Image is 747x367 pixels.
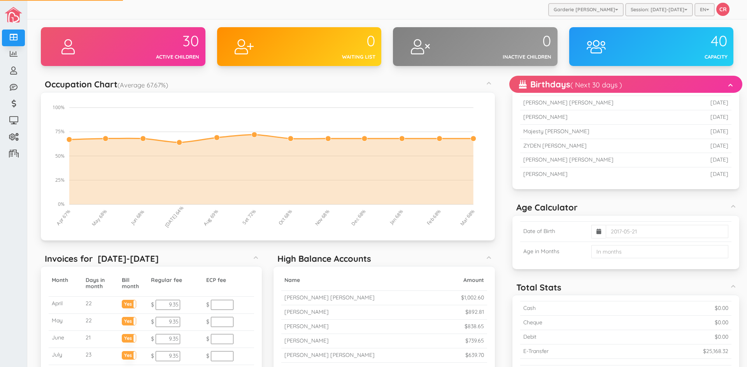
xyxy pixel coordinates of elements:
[55,153,65,159] tspan: 50%
[630,53,728,61] div: Capacity
[284,294,375,301] small: [PERSON_NAME] [PERSON_NAME]
[350,208,367,227] tspan: Dec 68%
[591,245,728,258] input: In months
[626,315,731,330] td: $0.00
[689,139,731,153] td: [DATE]
[520,344,626,358] td: E-Transfer
[314,208,331,227] tspan: Nov 68%
[129,209,146,226] tspan: Jun 68%
[151,318,154,325] span: $
[49,314,82,331] td: May
[122,334,136,340] label: Yes
[284,337,329,344] small: [PERSON_NAME]
[206,335,209,342] span: $
[520,242,588,261] td: Age in Months
[626,301,731,315] td: $0.00
[277,254,371,263] h5: High Balance Accounts
[206,301,209,308] span: $
[122,317,136,323] label: Yes
[86,277,116,289] h5: Days in month
[206,277,251,283] h5: ECP fee
[461,294,484,301] small: $1,002.60
[151,301,154,308] span: $
[425,208,442,226] tspan: Feb 68%
[516,203,578,212] h5: Age Calculator
[388,208,405,226] tspan: Jan 68%
[55,208,72,226] tspan: Apr 67%
[151,277,200,283] h5: Regular fee
[465,323,484,330] small: $838.65
[122,277,145,289] h5: Bill month
[277,33,375,49] div: 0
[45,80,168,89] h5: Occupation Chart
[442,277,484,283] h5: Amount
[122,300,136,306] label: Yes
[284,351,375,358] small: [PERSON_NAME] [PERSON_NAME]
[520,139,689,153] td: ZYDEN [PERSON_NAME]
[689,110,731,124] td: [DATE]
[277,53,375,61] div: Waiting list
[102,33,200,49] div: 30
[45,254,159,263] h5: Invoices for [DATE]-[DATE]
[49,348,82,365] td: July
[163,205,185,228] tspan: [DATE] 64%
[689,167,731,181] td: [DATE]
[520,301,626,315] td: Cash
[82,297,119,314] td: 22
[284,277,436,283] h5: Name
[626,330,731,344] td: $0.00
[606,225,728,238] input: 2017-05-21
[630,33,728,49] div: 40
[82,348,119,365] td: 23
[151,335,154,342] span: $
[55,128,65,135] tspan: 75%
[520,96,689,110] td: [PERSON_NAME] [PERSON_NAME]
[151,352,154,359] span: $
[82,314,119,331] td: 22
[90,208,108,228] tspan: May 68%
[277,208,294,226] tspan: Oct 68%
[465,337,484,344] small: $739.65
[570,80,622,89] small: ( Next 30 days )
[206,318,209,325] span: $
[459,208,476,227] tspan: Mar 68%
[520,221,588,242] td: Date of Birth
[82,331,119,348] td: 21
[58,201,65,207] tspan: 0%
[520,167,689,181] td: [PERSON_NAME]
[520,315,626,330] td: Cheque
[102,53,200,61] div: Active children
[202,208,220,227] tspan: Aug 69%
[626,344,731,358] td: $25,168.32
[689,153,731,167] td: [DATE]
[122,351,136,357] label: Yes
[206,352,209,359] span: $
[49,331,82,348] td: June
[52,277,79,283] h5: Month
[520,110,689,124] td: [PERSON_NAME]
[53,104,65,111] tspan: 100%
[465,351,484,358] small: $639.70
[465,308,484,315] small: $892.81
[55,177,65,183] tspan: 25%
[519,80,622,89] h5: Birthdays
[49,297,82,314] td: April
[284,308,329,315] small: [PERSON_NAME]
[689,124,731,139] td: [DATE]
[520,124,689,139] td: Majesty [PERSON_NAME]
[241,208,257,226] tspan: Set 72%
[689,96,731,110] td: [DATE]
[454,33,552,49] div: 0
[520,330,626,344] td: Debit
[284,323,329,330] small: [PERSON_NAME]
[520,153,689,167] td: [PERSON_NAME] [PERSON_NAME]
[454,53,552,61] div: Inactive children
[5,7,22,23] img: image
[516,283,561,292] h5: Total Stats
